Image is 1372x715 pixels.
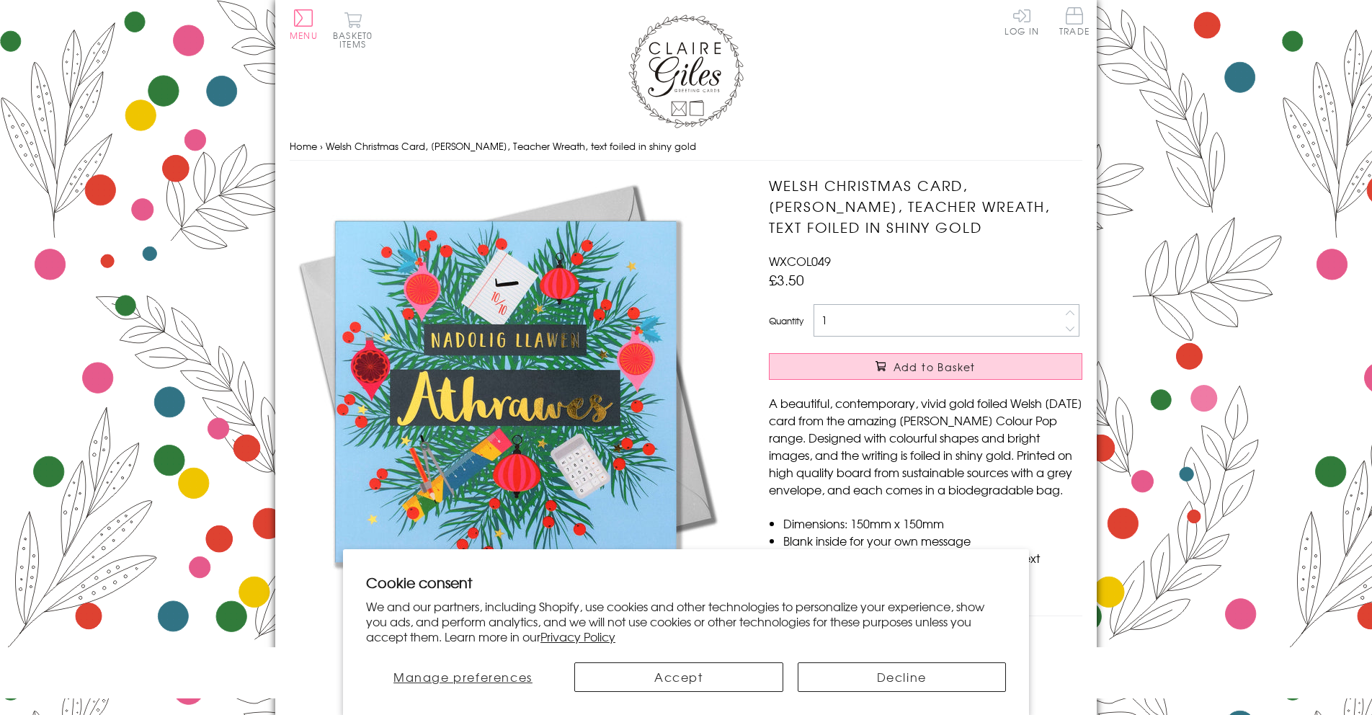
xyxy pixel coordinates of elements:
[769,270,804,290] span: £3.50
[333,12,373,48] button: Basket0 items
[798,662,1007,692] button: Decline
[290,9,318,40] button: Menu
[393,668,533,685] span: Manage preferences
[540,628,615,645] a: Privacy Policy
[769,252,831,270] span: WXCOL049
[290,139,317,153] a: Home
[628,14,744,128] img: Claire Giles Greetings Cards
[769,314,803,327] label: Quantity
[769,175,1082,237] h1: Welsh Christmas Card, [PERSON_NAME], Teacher Wreath, text foiled in shiny gold
[1004,7,1039,35] a: Log In
[1059,7,1090,38] a: Trade
[290,175,722,608] img: Welsh Christmas Card, Athrawes, Teacher Wreath, text foiled in shiny gold
[1059,7,1090,35] span: Trade
[366,572,1006,592] h2: Cookie consent
[366,662,560,692] button: Manage preferences
[320,139,323,153] span: ›
[366,599,1006,644] p: We and our partners, including Shopify, use cookies and other technologies to personalize your ex...
[290,132,1082,161] nav: breadcrumbs
[783,532,1082,549] li: Blank inside for your own message
[769,353,1082,380] button: Add to Basket
[769,394,1082,498] p: A beautiful, contemporary, vivid gold foiled Welsh [DATE] card from the amazing [PERSON_NAME] Col...
[290,29,318,42] span: Menu
[783,515,1082,532] li: Dimensions: 150mm x 150mm
[574,662,783,692] button: Accept
[894,360,976,374] span: Add to Basket
[339,29,373,50] span: 0 items
[326,139,696,153] span: Welsh Christmas Card, [PERSON_NAME], Teacher Wreath, text foiled in shiny gold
